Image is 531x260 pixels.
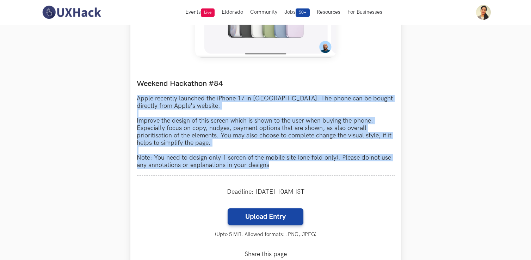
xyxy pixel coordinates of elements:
[137,231,395,237] small: (Upto 5 MB. Allowed formats: .PNG,.JPEG)
[137,250,395,258] span: Share this page
[137,79,395,88] label: Weekend Hackathon #84
[137,182,395,202] div: Deadline: [DATE] 10AM IST
[296,8,310,17] span: 50+
[40,5,103,20] img: UXHack-logo.png
[201,8,215,17] span: Live
[476,5,491,20] img: Your profile pic
[137,95,395,169] p: Apple recently launched the iPhone 17 in [GEOGRAPHIC_DATA]. The phone can be bought directly from...
[228,208,303,225] label: Upload Entry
